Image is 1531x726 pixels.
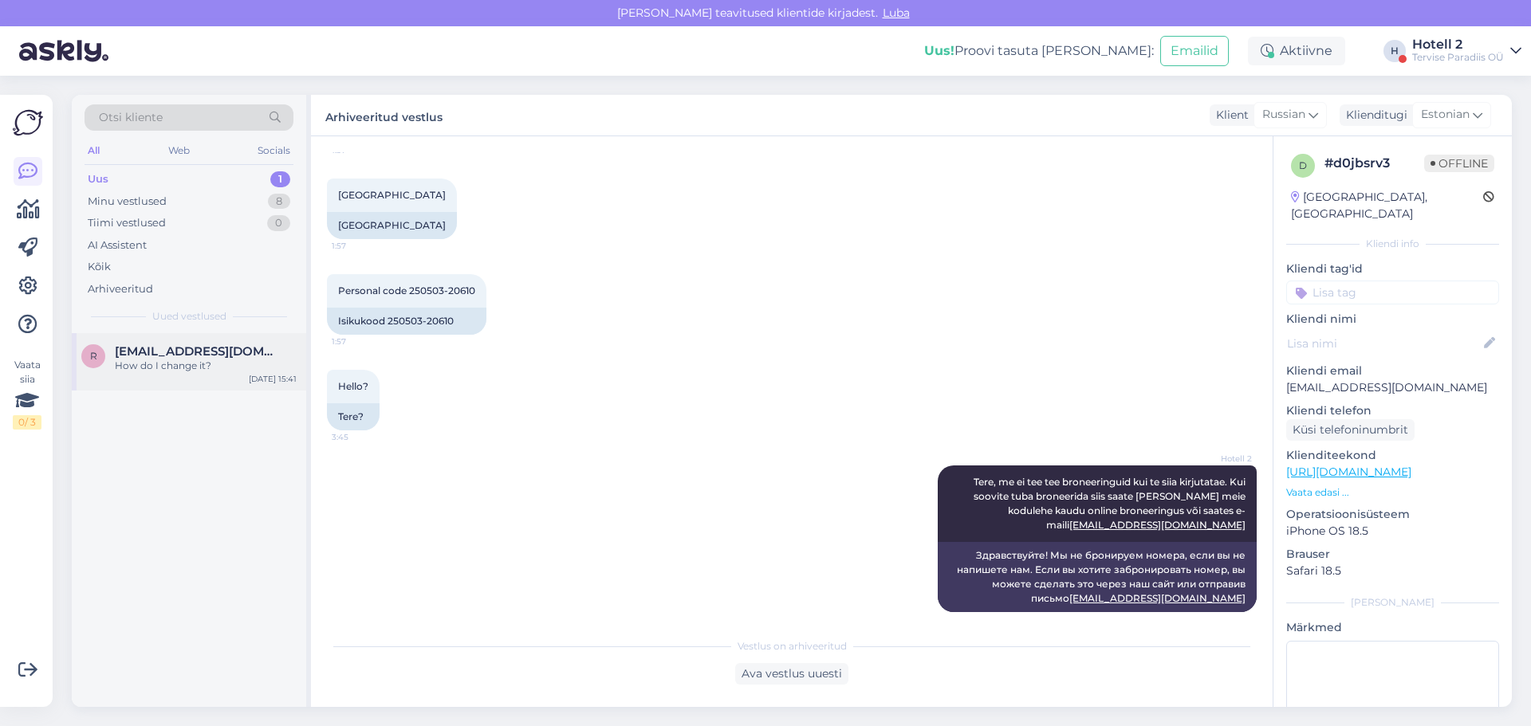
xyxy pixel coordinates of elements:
div: Web [165,140,193,161]
div: 1 [270,171,290,187]
span: 1:57 [332,336,392,347]
div: All [85,140,103,161]
input: Lisa tag [1286,281,1499,304]
div: Kõik [88,259,111,275]
span: d [1299,159,1307,171]
div: Tervise Paradiis OÜ [1412,51,1504,64]
p: Kliendi email [1286,363,1499,379]
label: Arhiveeritud vestlus [325,104,443,126]
div: Klienditugi [1340,107,1407,124]
span: Vestlus on arhiveeritud [738,639,847,653]
span: Personal code 250503-20610 [338,285,475,296]
span: Estonian [1421,106,1470,124]
p: iPhone OS 18.5 [1286,523,1499,540]
div: Tiimi vestlused [88,215,166,231]
div: Klient [1210,107,1249,124]
div: Kliendi info [1286,237,1499,251]
span: Russian [1262,106,1305,124]
div: # d0jbsrv3 [1324,154,1424,173]
div: Aktiivne [1248,37,1345,65]
p: Operatsioonisüsteem [1286,506,1499,523]
div: Küsi telefoninumbrit [1286,419,1415,441]
div: 0 / 3 [13,415,41,430]
span: 5:14 [1192,613,1252,625]
button: Emailid [1160,36,1229,66]
div: Vaata siia [13,358,41,430]
span: [GEOGRAPHIC_DATA] [338,189,446,201]
div: Uus [88,171,108,187]
div: [GEOGRAPHIC_DATA], [GEOGRAPHIC_DATA] [1291,189,1483,222]
span: Hotell 2 [1192,453,1252,465]
div: Hotell 2 [1412,38,1504,51]
div: Здравствуйте! Мы не бронируем номера, если вы не напишете нам. Если вы хотите забронировать номер... [938,542,1257,612]
input: Lisa nimi [1287,335,1481,352]
p: Safari 18.5 [1286,563,1499,579]
div: [DATE] 15:41 [249,373,297,385]
div: How do I change it? [115,359,297,373]
div: Ava vestlus uuesti [735,663,848,685]
div: Socials [254,140,293,161]
span: 3:45 [332,431,392,443]
div: Isikukood 250503-20610 [327,308,486,335]
a: [URL][DOMAIN_NAME] [1286,465,1411,479]
div: [GEOGRAPHIC_DATA] [327,212,457,239]
div: H [1383,40,1406,62]
div: 8 [268,194,290,210]
span: Tere, me ei tee tee broneeringuid kui te siia kirjutatae. Kui soovite tuba broneerida siis saate ... [974,476,1248,531]
span: Uued vestlused [152,309,226,324]
span: Luba [878,6,915,20]
span: Otsi kliente [99,109,163,126]
p: Brauser [1286,546,1499,563]
p: Vaata edasi ... [1286,485,1499,500]
div: Arhiveeritud [88,281,153,297]
span: 1:57 [332,240,392,252]
a: Hotell 2Tervise Paradiis OÜ [1412,38,1521,64]
div: Proovi tasuta [PERSON_NAME]: [924,41,1154,61]
div: Tere? [327,403,380,430]
p: Kliendi tag'id [1286,261,1499,277]
p: [EMAIL_ADDRESS][DOMAIN_NAME] [1286,379,1499,396]
a: [EMAIL_ADDRESS][DOMAIN_NAME] [1069,519,1246,531]
p: Kliendi telefon [1286,402,1499,419]
p: Märkmed [1286,619,1499,636]
a: [EMAIL_ADDRESS][DOMAIN_NAME] [1069,592,1246,604]
span: Hello? [338,380,368,392]
div: 0 [267,215,290,231]
div: [PERSON_NAME] [1286,595,1499,610]
span: Offline [1424,155,1494,172]
p: Kliendi nimi [1286,311,1499,328]
img: Askly Logo [13,108,43,138]
b: Uus! [924,43,954,58]
p: Klienditeekond [1286,447,1499,464]
div: Minu vestlused [88,194,167,210]
span: rosscsmith@outlook.com [115,344,281,359]
span: r [90,350,97,362]
div: AI Assistent [88,237,147,253]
